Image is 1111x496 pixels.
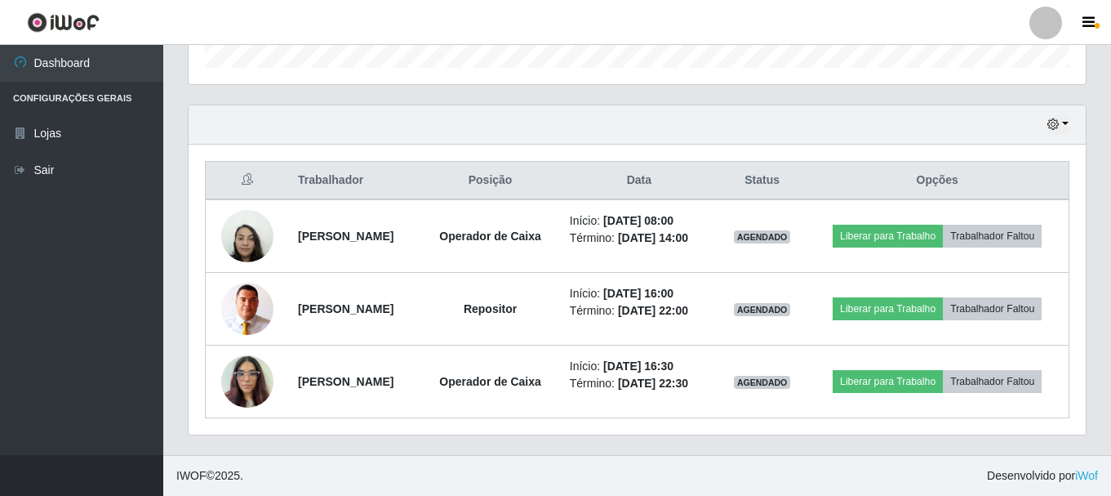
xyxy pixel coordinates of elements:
span: AGENDADO [734,230,791,244]
li: Início: [570,285,709,302]
time: [DATE] 14:00 [618,231,688,244]
strong: Operador de Caixa [439,230,541,243]
img: 1743385442240.jpeg [221,346,273,416]
span: Desenvolvido por [987,467,1098,485]
button: Trabalhador Faltou [943,370,1042,393]
a: iWof [1075,469,1098,482]
li: Término: [570,375,709,392]
li: Término: [570,302,709,319]
img: CoreUI Logo [27,12,100,33]
button: Liberar para Trabalho [833,297,943,320]
button: Liberar para Trabalho [833,225,943,248]
span: IWOF [176,469,207,482]
strong: Operador de Caixa [439,375,541,388]
time: [DATE] 16:30 [603,360,673,373]
button: Liberar para Trabalho [833,370,943,393]
time: [DATE] 22:00 [618,304,688,317]
strong: Repositor [464,302,517,315]
li: Início: [570,358,709,375]
th: Posição [420,162,559,200]
time: [DATE] 08:00 [603,214,673,227]
strong: [PERSON_NAME] [298,375,393,388]
time: [DATE] 16:00 [603,287,673,300]
strong: [PERSON_NAME] [298,302,393,315]
button: Trabalhador Faltou [943,225,1042,248]
li: Início: [570,212,709,230]
img: 1730253836277.jpeg [221,283,273,336]
th: Opções [806,162,1069,200]
li: Término: [570,230,709,247]
span: © 2025 . [176,467,243,485]
img: 1696952889057.jpeg [221,201,273,270]
time: [DATE] 22:30 [618,377,688,390]
span: AGENDADO [734,376,791,389]
strong: [PERSON_NAME] [298,230,393,243]
button: Trabalhador Faltou [943,297,1042,320]
span: AGENDADO [734,303,791,316]
th: Status [718,162,806,200]
th: Data [560,162,718,200]
th: Trabalhador [288,162,420,200]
